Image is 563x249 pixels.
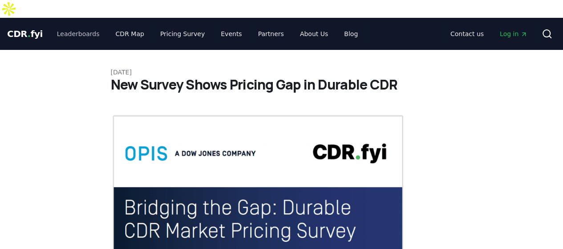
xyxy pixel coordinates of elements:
[251,26,291,42] a: Partners
[443,26,491,42] a: Contact us
[111,68,453,77] p: [DATE]
[7,29,43,39] span: CDR fyi
[28,29,31,39] span: .
[443,26,535,42] nav: Main
[109,26,151,42] a: CDR Map
[214,26,249,42] a: Events
[111,77,453,93] h1: New Survey Shows Pricing Gap in Durable CDR
[153,26,212,42] a: Pricing Survey
[293,26,335,42] a: About Us
[493,26,535,42] a: Log in
[50,26,365,42] nav: Main
[337,26,365,42] a: Blog
[50,26,107,42] a: Leaderboards
[7,28,43,40] a: CDR.fyi
[500,29,527,38] span: Log in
